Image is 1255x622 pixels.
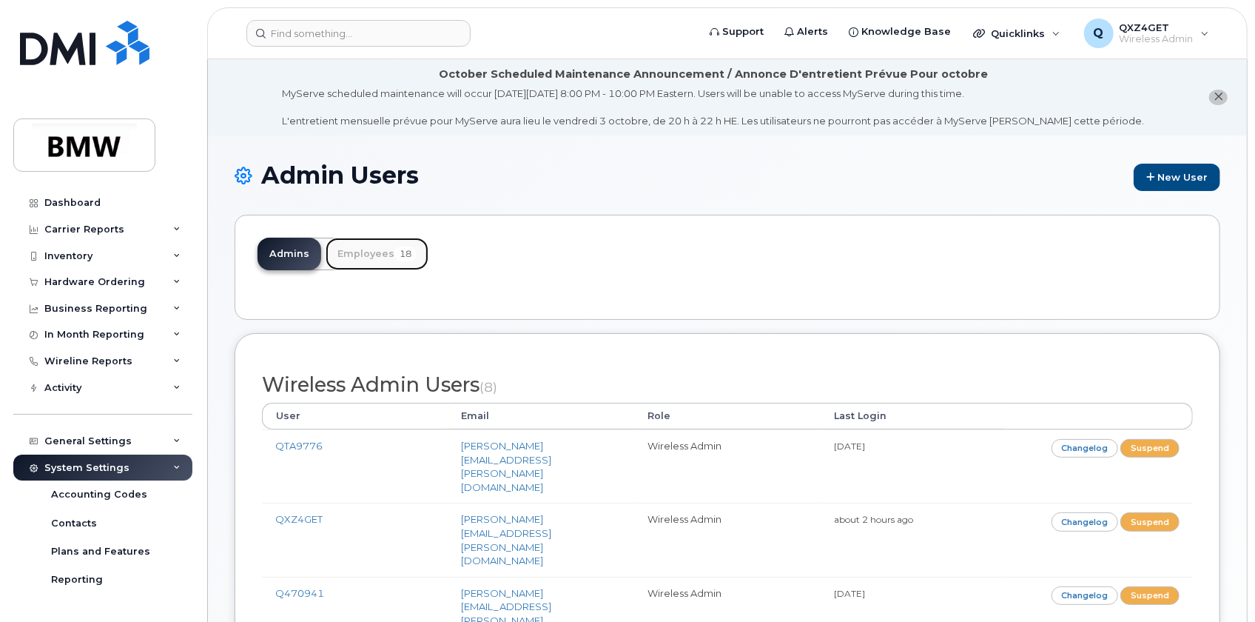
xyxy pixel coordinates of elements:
[834,588,865,599] small: [DATE]
[235,162,1220,191] h1: Admin Users
[834,514,913,525] small: about 2 hours ago
[462,513,552,566] a: [PERSON_NAME][EMAIL_ADDRESS][PERSON_NAME][DOMAIN_NAME]
[1052,439,1119,458] a: Changelog
[448,403,635,429] th: Email
[262,403,448,429] th: User
[462,440,552,493] a: [PERSON_NAME][EMAIL_ADDRESS][PERSON_NAME][DOMAIN_NAME]
[275,513,323,525] a: QXZ4GET
[1052,586,1119,605] a: Changelog
[275,440,323,452] a: QTA9776
[1120,439,1180,458] a: Suspend
[439,67,988,82] div: October Scheduled Maintenance Announcement / Annonce D'entretient Prévue Pour octobre
[1120,512,1180,531] a: Suspend
[1209,90,1228,105] button: close notification
[634,403,821,429] th: Role
[634,503,821,576] td: Wireless Admin
[275,587,324,599] a: Q470941
[1052,512,1119,531] a: Changelog
[834,441,865,452] small: [DATE]
[1134,164,1220,191] a: New User
[1120,586,1180,605] a: Suspend
[262,374,1193,396] h2: Wireless Admin Users
[394,247,417,261] span: 18
[821,403,1007,429] th: Last Login
[258,238,321,270] a: Admins
[283,87,1145,128] div: MyServe scheduled maintenance will occur [DATE][DATE] 8:00 PM - 10:00 PM Eastern. Users will be u...
[634,429,821,503] td: Wireless Admin
[480,379,497,395] small: (8)
[326,238,428,270] a: Employees18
